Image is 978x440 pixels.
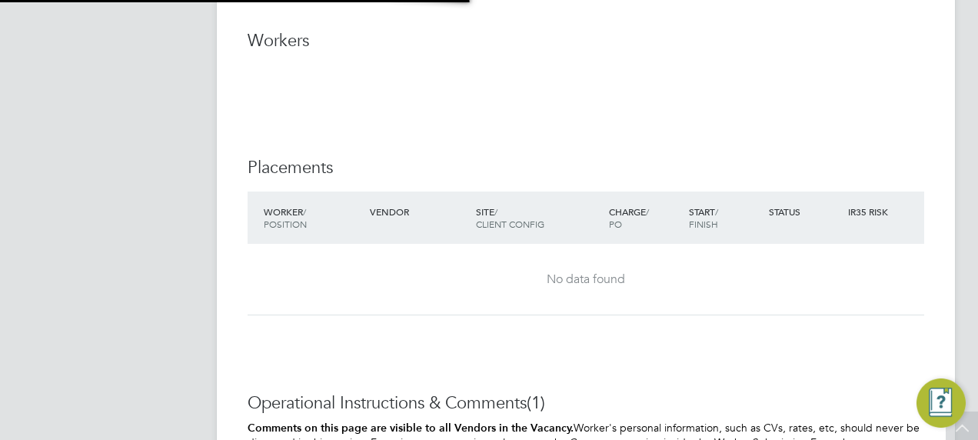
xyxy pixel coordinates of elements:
span: / Position [264,205,307,230]
h3: Placements [248,157,924,179]
span: / Client Config [476,205,544,230]
span: / Finish [689,205,718,230]
div: Worker [260,198,366,238]
div: Start [685,198,765,238]
div: Charge [605,198,685,238]
div: Vendor [366,198,472,225]
b: Comments on this page are visible to all Vendors in the Vacancy. [248,422,574,435]
span: (1) [527,392,545,413]
div: Status [765,198,845,225]
div: IR35 Risk [844,198,897,225]
div: No data found [263,272,909,288]
div: Site [472,198,605,238]
h3: Operational Instructions & Comments [248,392,924,415]
span: / PO [609,205,649,230]
button: Engage Resource Center [916,378,966,428]
h3: Workers [248,30,924,52]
